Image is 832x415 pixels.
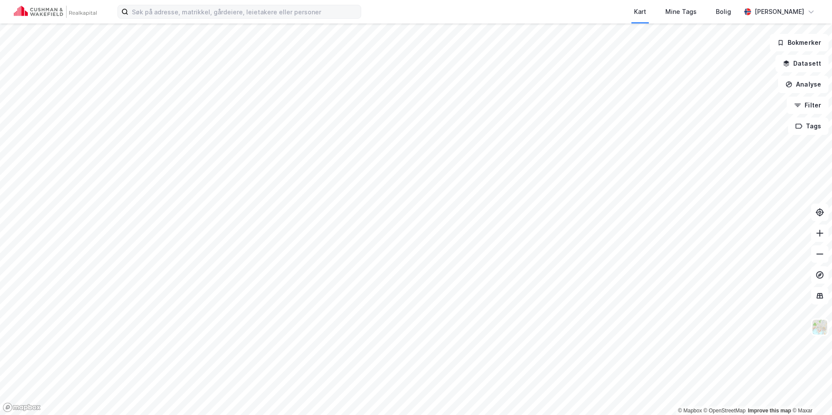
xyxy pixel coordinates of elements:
[634,7,646,17] div: Kart
[812,319,828,335] img: Z
[788,373,832,415] iframe: Chat Widget
[755,7,804,17] div: [PERSON_NAME]
[787,97,829,114] button: Filter
[778,76,829,93] button: Analyse
[3,402,41,412] a: Mapbox homepage
[775,55,829,72] button: Datasett
[788,373,832,415] div: Kontrollprogram for chat
[704,408,746,414] a: OpenStreetMap
[748,408,791,414] a: Improve this map
[128,5,361,18] input: Søk på adresse, matrikkel, gårdeiere, leietakere eller personer
[716,7,731,17] div: Bolig
[14,6,97,18] img: cushman-wakefield-realkapital-logo.202ea83816669bd177139c58696a8fa1.svg
[678,408,702,414] a: Mapbox
[788,117,829,135] button: Tags
[665,7,697,17] div: Mine Tags
[770,34,829,51] button: Bokmerker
